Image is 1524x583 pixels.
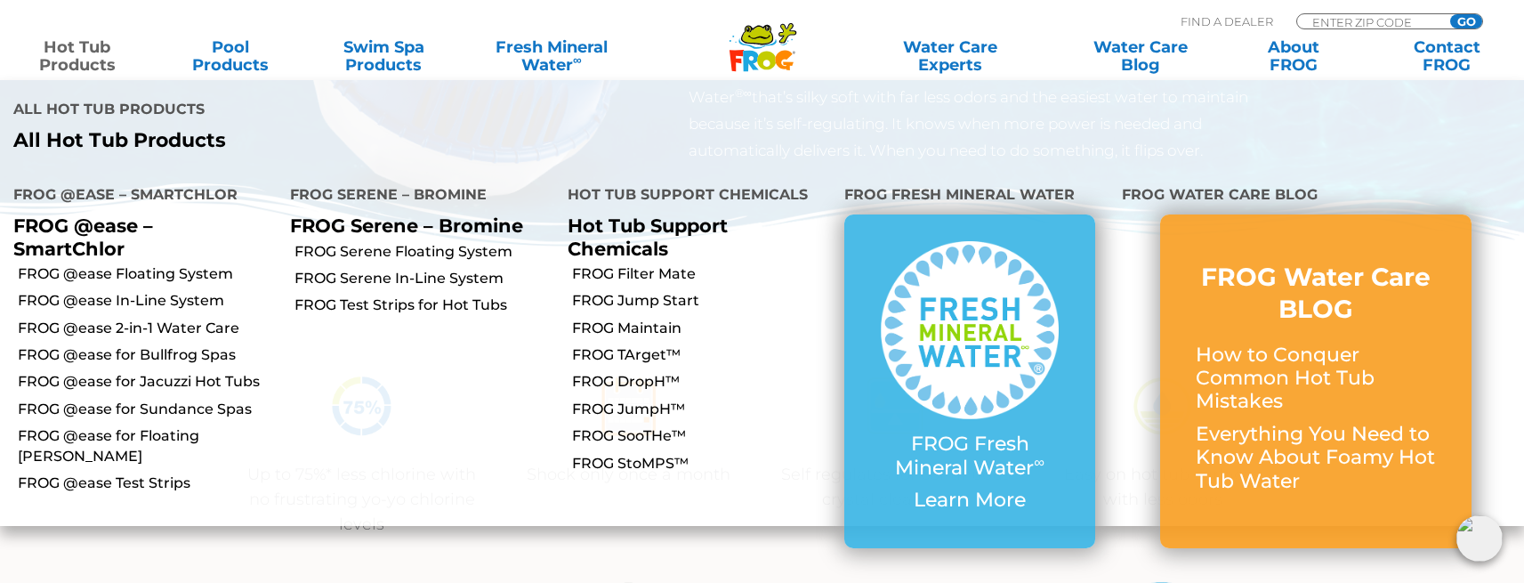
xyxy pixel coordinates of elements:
a: Swim SpaProducts [324,38,443,74]
h3: FROG Water Care BLOG [1196,261,1436,326]
a: Hot TubProducts [18,38,137,74]
a: FROG Serene In-Line System [294,269,553,288]
a: FROG Fresh Mineral Water∞ Learn More [880,241,1059,521]
a: FROG @ease for Sundance Spas [18,400,277,419]
a: All Hot Tub Products [13,129,749,152]
input: GO [1450,14,1482,28]
a: FROG @ease for Bullfrog Spas [18,345,277,365]
p: FROG Fresh Mineral Water [880,433,1059,480]
sup: ∞ [1034,453,1044,471]
sup: ∞ [573,53,582,67]
h4: Hot Tub Support Chemicals [568,179,818,215]
h4: FROG @ease – SmartChlor [13,179,263,215]
h4: FROG Serene – Bromine [290,179,540,215]
a: FROG @ease for Floating [PERSON_NAME] [18,426,277,466]
a: FROG @ease Test Strips [18,474,277,493]
a: FROG @ease 2-in-1 Water Care [18,319,277,338]
a: PoolProducts [171,38,290,74]
h4: All Hot Tub Products [13,93,749,129]
a: Water CareBlog [1081,38,1200,74]
a: FROG @ease for Jacuzzi Hot Tubs [18,372,277,392]
a: ContactFROG [1387,38,1506,74]
h4: FROG Water Care Blog [1122,179,1511,215]
a: FROG Maintain [572,319,831,338]
img: openIcon [1456,515,1503,562]
p: Learn More [880,489,1059,512]
a: FROG DropH™ [572,372,831,392]
a: FROG SooTHe™ [572,426,831,446]
a: Water CareExperts [853,38,1046,74]
a: FROG StoMPS™ [572,454,831,474]
a: FROG TArget™ [572,345,831,365]
a: AboutFROG [1234,38,1353,74]
input: Zip Code Form [1310,14,1431,29]
a: FROG JumpH™ [572,400,831,419]
a: FROG Filter Mate [572,264,831,284]
a: FROG @ease In-Line System [18,291,277,311]
h4: FROG Fresh Mineral Water [844,179,1094,215]
a: FROG @ease Floating System [18,264,277,284]
p: How to Conquer Common Hot Tub Mistakes [1196,344,1436,414]
p: Find A Dealer [1181,13,1273,29]
p: Everything You Need to Know About Foamy Hot Tub Water [1196,423,1436,493]
a: Fresh MineralWater∞ [477,38,625,74]
p: FROG Serene – Bromine [290,215,540,237]
a: FROG Jump Start [572,291,831,311]
a: FROG Serene Floating System [294,242,553,262]
a: FROG Water Care BLOG How to Conquer Common Hot Tub Mistakes Everything You Need to Know About Foa... [1196,261,1436,502]
a: Hot Tub Support Chemicals [568,215,728,259]
a: FROG Test Strips for Hot Tubs [294,296,553,315]
p: FROG @ease – SmartChlor [13,215,263,259]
